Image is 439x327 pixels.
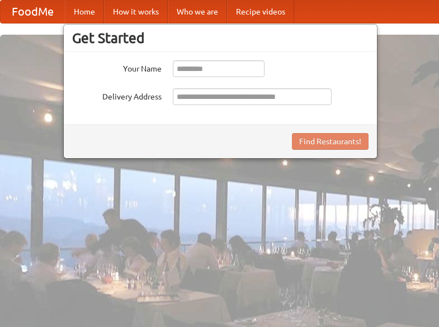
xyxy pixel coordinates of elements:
[168,1,227,23] a: Who we are
[72,88,162,102] label: Delivery Address
[72,30,369,46] h3: Get Started
[65,1,104,23] a: Home
[104,1,168,23] a: How it works
[72,60,162,74] label: Your Name
[1,1,65,23] a: FoodMe
[292,133,369,150] button: Find Restaurants!
[227,1,294,23] a: Recipe videos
